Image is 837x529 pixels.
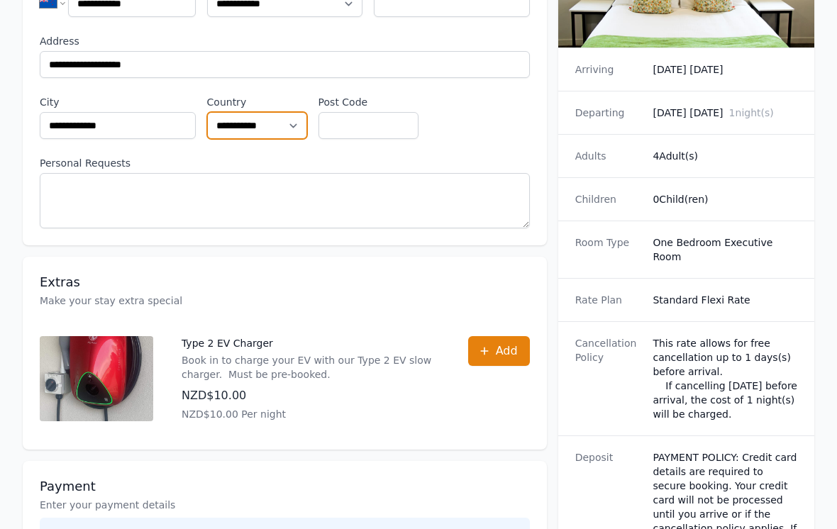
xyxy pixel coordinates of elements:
dt: Rate Plan [575,293,642,307]
p: NZD$10.00 [182,387,440,404]
label: Post Code [318,95,418,109]
button: Add [468,336,530,366]
h3: Extras [40,274,530,291]
label: Country [207,95,307,109]
dd: Standard Flexi Rate [653,293,797,307]
img: Type 2 EV Charger [40,336,153,421]
dt: Cancellation Policy [575,336,642,421]
p: Type 2 EV Charger [182,336,440,350]
span: 1 night(s) [729,107,774,118]
dd: One Bedroom Executive Room [653,235,797,264]
label: City [40,95,196,109]
dt: Arriving [575,62,642,77]
dt: Adults [575,149,642,163]
label: Address [40,34,530,48]
p: Enter your payment details [40,498,530,512]
dd: [DATE] [DATE] [653,106,797,120]
label: Personal Requests [40,156,530,170]
dd: [DATE] [DATE] [653,62,797,77]
p: Make your stay extra special [40,294,530,308]
dt: Departing [575,106,642,120]
div: This rate allows for free cancellation up to 1 days(s) before arrival. If cancelling [DATE] befor... [653,336,797,421]
h3: Payment [40,478,530,495]
dt: Children [575,192,642,206]
p: Book in to charge your EV with our Type 2 EV slow charger. Must be pre-booked. [182,353,440,382]
p: NZD$10.00 Per night [182,407,440,421]
dd: 0 Child(ren) [653,192,797,206]
dt: Room Type [575,235,642,264]
span: Add [496,343,518,360]
dd: 4 Adult(s) [653,149,797,163]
